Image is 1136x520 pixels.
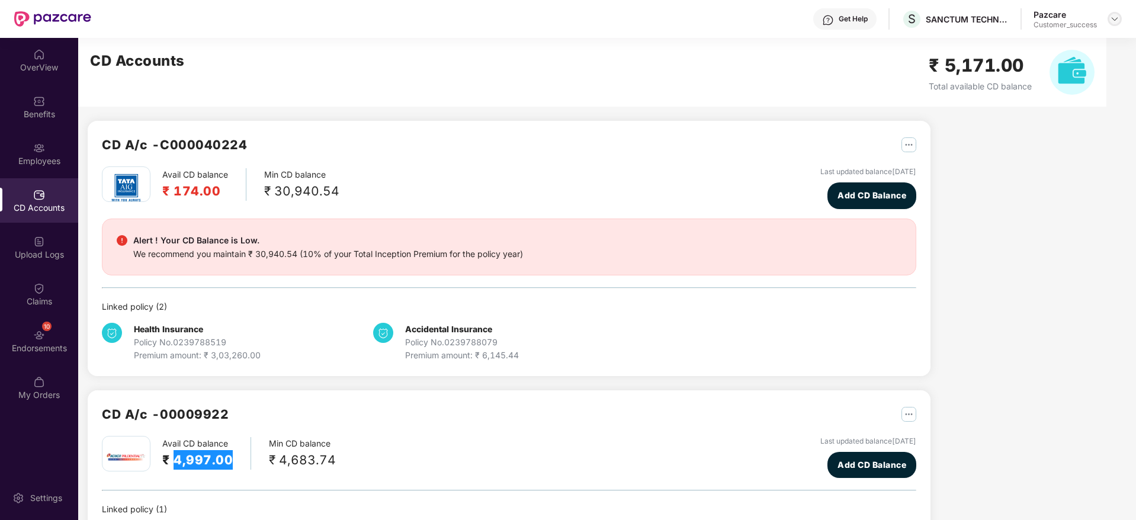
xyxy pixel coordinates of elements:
[820,166,916,178] div: Last updated balance [DATE]
[929,52,1032,79] h2: ₹ 5,171.00
[1110,14,1119,24] img: svg+xml;base64,PHN2ZyBpZD0iRHJvcGRvd24tMzJ4MzIiIHhtbG5zPSJodHRwOi8vd3d3LnczLm9yZy8yMDAwL3N2ZyIgd2...
[162,168,246,201] div: Avail CD balance
[27,492,66,504] div: Settings
[901,407,916,422] img: svg+xml;base64,PHN2ZyB4bWxucz0iaHR0cDovL3d3dy53My5vcmcvMjAwMC9zdmciIHdpZHRoPSIyNSIgaGVpZ2h0PSIyNS...
[12,492,24,504] img: svg+xml;base64,PHN2ZyBpZD0iU2V0dGluZy0yMHgyMCIgeG1sbnM9Imh0dHA6Ly93d3cudzMub3JnLzIwMDAvc3ZnIiB3aW...
[820,436,916,447] div: Last updated balance [DATE]
[405,336,519,349] div: Policy No. 0239788079
[102,300,916,313] div: Linked policy ( 2 )
[264,181,339,201] div: ₹ 30,940.54
[33,329,45,341] img: svg+xml;base64,PHN2ZyBpZD0iRW5kb3JzZW1lbnRzIiB4bWxucz0iaHR0cDovL3d3dy53My5vcmcvMjAwMC9zdmciIHdpZH...
[837,458,906,471] span: Add CD Balance
[162,181,228,201] h2: ₹ 174.00
[33,142,45,154] img: svg+xml;base64,PHN2ZyBpZD0iRW1wbG95ZWVzIiB4bWxucz0iaHR0cDovL3d3dy53My5vcmcvMjAwMC9zdmciIHdpZHRoPS...
[1034,20,1097,30] div: Customer_success
[839,14,868,24] div: Get Help
[33,283,45,294] img: svg+xml;base64,PHN2ZyBpZD0iQ2xhaW0iIHhtbG5zPSJodHRwOi8vd3d3LnczLm9yZy8yMDAwL3N2ZyIgd2lkdGg9IjIwIi...
[33,95,45,107] img: svg+xml;base64,PHN2ZyBpZD0iQmVuZWZpdHMiIHhtbG5zPSJodHRwOi8vd3d3LnczLm9yZy8yMDAwL3N2ZyIgd2lkdGg9Ij...
[264,168,339,201] div: Min CD balance
[405,324,492,334] b: Accidental Insurance
[33,236,45,248] img: svg+xml;base64,PHN2ZyBpZD0iVXBsb2FkX0xvZ3MiIGRhdGEtbmFtZT0iVXBsb2FkIExvZ3MiIHhtbG5zPSJodHRwOi8vd3...
[162,437,251,470] div: Avail CD balance
[926,14,1009,25] div: SANCTUM TECHNOLOGIES P LTD
[134,324,203,334] b: Health Insurance
[105,167,147,208] img: tatag.png
[908,12,916,26] span: S
[822,14,834,26] img: svg+xml;base64,PHN2ZyBpZD0iSGVscC0zMngzMiIgeG1sbnM9Imh0dHA6Ly93d3cudzMub3JnLzIwMDAvc3ZnIiB3aWR0aD...
[105,436,147,478] img: iciciprud.png
[269,450,336,470] div: ₹ 4,683.74
[929,81,1032,91] span: Total available CD balance
[102,405,229,424] h2: CD A/c - 00009922
[405,349,519,362] div: Premium amount: ₹ 6,145.44
[33,376,45,388] img: svg+xml;base64,PHN2ZyBpZD0iTXlfT3JkZXJzIiBkYXRhLW5hbWU9Ik15IE9yZGVycyIgeG1sbnM9Imh0dHA6Ly93d3cudz...
[1050,50,1095,95] img: svg+xml;base64,PHN2ZyB4bWxucz0iaHR0cDovL3d3dy53My5vcmcvMjAwMC9zdmciIHhtbG5zOnhsaW5rPSJodHRwOi8vd3...
[102,323,122,343] img: svg+xml;base64,PHN2ZyB4bWxucz0iaHR0cDovL3d3dy53My5vcmcvMjAwMC9zdmciIHdpZHRoPSIzNCIgaGVpZ2h0PSIzNC...
[269,437,336,470] div: Min CD balance
[134,336,261,349] div: Policy No. 0239788519
[373,323,393,343] img: svg+xml;base64,PHN2ZyB4bWxucz0iaHR0cDovL3d3dy53My5vcmcvMjAwMC9zdmciIHdpZHRoPSIzNCIgaGVpZ2h0PSIzNC...
[33,49,45,60] img: svg+xml;base64,PHN2ZyBpZD0iSG9tZSIgeG1sbnM9Imh0dHA6Ly93d3cudzMub3JnLzIwMDAvc3ZnIiB3aWR0aD0iMjAiIG...
[102,135,247,155] h2: CD A/c - C000040224
[102,503,916,516] div: Linked policy ( 1 )
[42,322,52,331] div: 10
[837,189,906,202] span: Add CD Balance
[117,235,127,246] img: svg+xml;base64,PHN2ZyBpZD0iRGFuZ2VyX2FsZXJ0IiBkYXRhLW5hbWU9IkRhbmdlciBhbGVydCIgeG1sbnM9Imh0dHA6Ly...
[14,11,91,27] img: New Pazcare Logo
[901,137,916,152] img: svg+xml;base64,PHN2ZyB4bWxucz0iaHR0cDovL3d3dy53My5vcmcvMjAwMC9zdmciIHdpZHRoPSIyNSIgaGVpZ2h0PSIyNS...
[827,182,916,209] button: Add CD Balance
[33,189,45,201] img: svg+xml;base64,PHN2ZyBpZD0iQ0RfQWNjb3VudHMiIGRhdGEtbmFtZT0iQ0QgQWNjb3VudHMiIHhtbG5zPSJodHRwOi8vd3...
[162,450,233,470] h2: ₹ 4,997.00
[1034,9,1097,20] div: Pazcare
[134,349,261,362] div: Premium amount: ₹ 3,03,260.00
[90,50,185,72] h2: CD Accounts
[133,233,523,248] div: Alert ! Your CD Balance is Low.
[827,452,916,479] button: Add CD Balance
[133,248,523,261] div: We recommend you maintain ₹ 30,940.54 (10% of your Total Inception Premium for the policy year)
